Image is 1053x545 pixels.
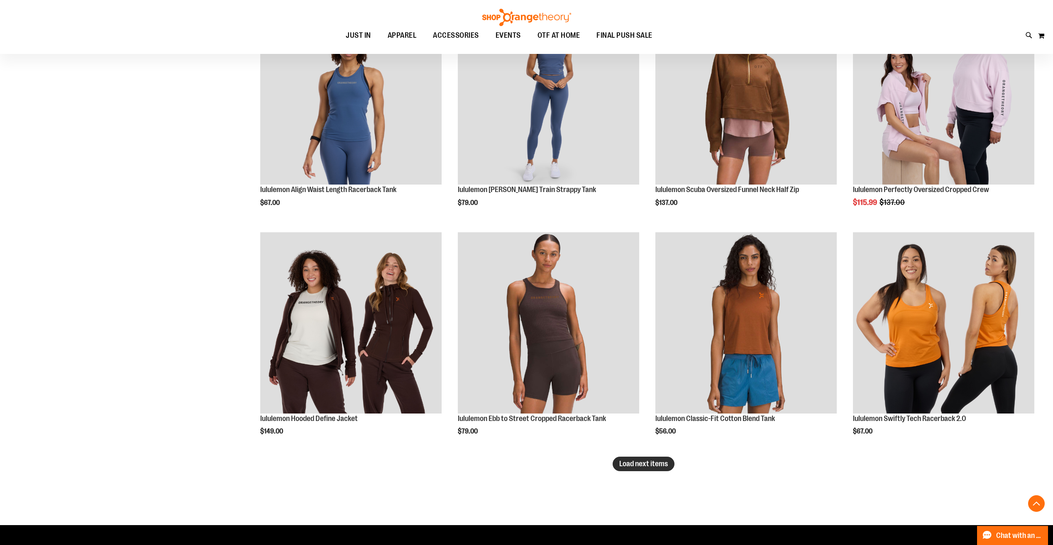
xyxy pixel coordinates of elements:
a: ACCESSORIES [425,26,487,45]
span: APPAREL [388,26,417,45]
img: lululemon Ebb to Street Cropped Racerback Tank [458,232,639,414]
a: OTF AT HOME [529,26,589,45]
a: lululemon Align Waist Length Racerback TankNEW [260,3,442,186]
img: Shop Orangetheory [481,9,572,26]
span: $149.00 [260,428,284,435]
a: lululemon Perfectly Oversized Cropped Crew [853,185,989,194]
img: lululemon Perfectly Oversized Cropped Crew [853,3,1034,185]
a: lululemon Wunder Train Strappy TankNEW [458,3,639,186]
a: lululemon Hooded Define Jacket [260,414,358,423]
a: lululemon Perfectly Oversized Cropped CrewSALE [853,3,1034,186]
a: lululemon [PERSON_NAME] Train Strappy Tank [458,185,596,194]
a: FINAL PUSH SALE [588,26,661,45]
span: $79.00 [458,199,479,207]
div: product [849,228,1038,457]
div: product [256,228,446,457]
img: lululemon Classic-Fit Cotton Blend Tank [655,232,837,414]
span: $137.00 [880,198,906,207]
button: Load next items [613,457,674,471]
a: lululemon Classic-Fit Cotton Blend Tank [655,414,775,423]
a: EVENTS [487,26,529,45]
span: FINAL PUSH SALE [596,26,652,45]
a: APPAREL [379,26,425,45]
div: product [651,228,841,457]
a: lululemon Classic-Fit Cotton Blend Tank [655,232,837,415]
img: lululemon Swiftly Tech Racerback 2.0 [853,232,1034,414]
span: OTF AT HOME [537,26,580,45]
img: lululemon Scuba Oversized Funnel Neck Half Zip [655,3,837,185]
div: product [454,228,643,457]
span: $67.00 [260,199,281,207]
button: Chat with an Expert [977,526,1048,545]
a: lululemon Ebb to Street Cropped Racerback Tank [458,232,639,415]
button: Back To Top [1028,495,1045,512]
img: lululemon Align Waist Length Racerback Tank [260,3,442,185]
a: lululemon Align Waist Length Racerback Tank [260,185,396,194]
img: lululemon Wunder Train Strappy Tank [458,3,639,185]
span: Chat with an Expert [996,532,1043,540]
span: $137.00 [655,199,679,207]
span: EVENTS [496,26,521,45]
a: Main view of 2024 Convention lululemon Hooded Define Jacket [260,232,442,415]
span: Load next items [619,460,668,468]
span: ACCESSORIES [433,26,479,45]
span: JUST IN [346,26,371,45]
a: lululemon Scuba Oversized Funnel Neck Half Zip [655,3,837,186]
a: lululemon Scuba Oversized Funnel Neck Half Zip [655,185,799,194]
span: $115.99 [853,198,878,207]
span: $67.00 [853,428,874,435]
a: lululemon Swiftly Tech Racerback 2.0 [853,414,966,423]
span: $79.00 [458,428,479,435]
a: lululemon Swiftly Tech Racerback 2.0 [853,232,1034,415]
span: $56.00 [655,428,677,435]
a: lululemon Ebb to Street Cropped Racerback Tank [458,414,606,423]
a: JUST IN [337,26,379,45]
img: Main view of 2024 Convention lululemon Hooded Define Jacket [260,232,442,414]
